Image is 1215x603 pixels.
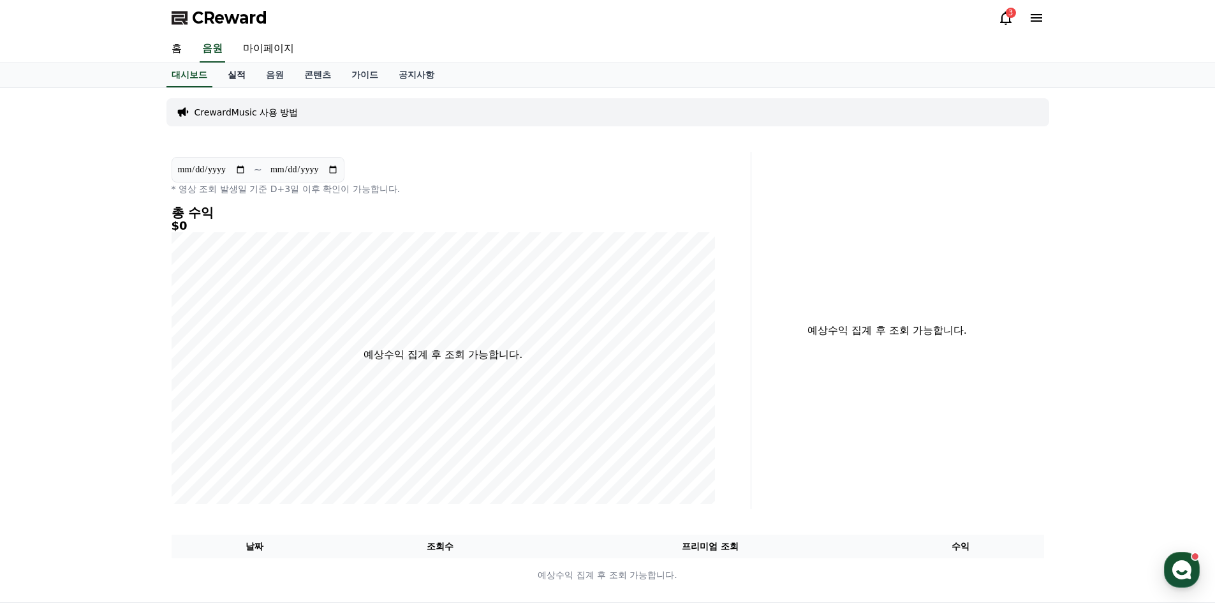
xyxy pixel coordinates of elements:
[217,63,256,87] a: 실적
[84,405,165,436] a: 대화
[166,63,212,87] a: 대시보드
[195,106,298,119] a: CrewardMusic 사용 방법
[294,63,341,87] a: 콘텐츠
[165,405,245,436] a: 설정
[4,405,84,436] a: 홈
[172,220,715,232] h5: $0
[364,347,522,362] p: 예상수익 집계 후 조회 가능합니다.
[762,323,1013,338] p: 예상수익 집계 후 조회 가능합니다.
[172,569,1043,582] p: 예상수익 집계 후 조회 가능합니다.
[1006,8,1016,18] div: 3
[172,8,267,28] a: CReward
[543,535,878,558] th: 프리미엄 조회
[172,182,715,195] p: * 영상 조회 발생일 기준 D+3일 이후 확인이 가능합니다.
[40,424,48,434] span: 홈
[878,535,1044,558] th: 수익
[388,63,445,87] a: 공지사항
[998,10,1013,26] a: 3
[200,36,225,63] a: 음원
[254,162,262,177] p: ~
[337,535,542,558] th: 조회수
[172,535,338,558] th: 날짜
[172,205,715,220] h4: 총 수익
[192,8,267,28] span: CReward
[233,36,304,63] a: 마이페이지
[256,63,294,87] a: 음원
[117,424,132,435] span: 대화
[197,424,212,434] span: 설정
[161,36,192,63] a: 홈
[341,63,388,87] a: 가이드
